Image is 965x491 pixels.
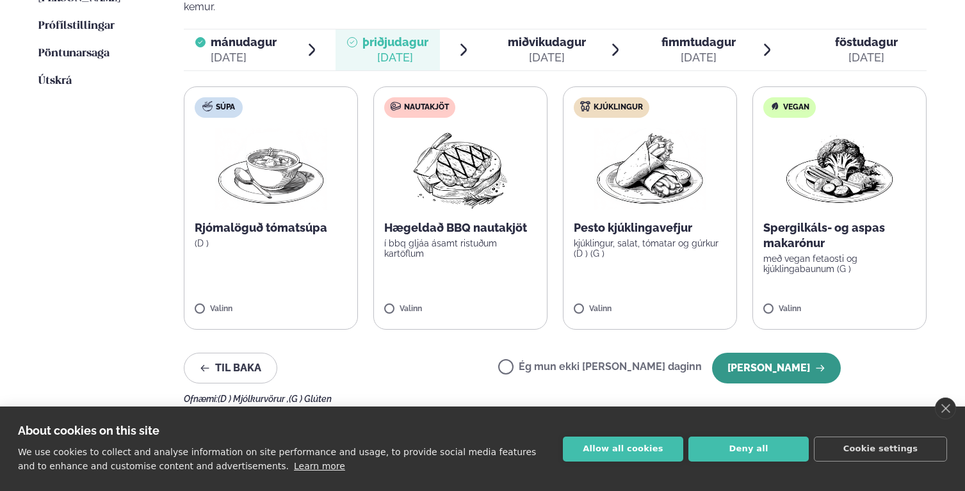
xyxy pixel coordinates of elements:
div: [DATE] [211,50,277,65]
button: Cookie settings [814,437,947,462]
div: [DATE] [508,50,586,65]
button: Til baka [184,353,277,383]
p: kjúklingur, salat, tómatar og gúrkur (D ) (G ) [574,238,726,259]
img: soup.svg [202,101,213,111]
img: beef.svg [391,101,401,111]
p: We use cookies to collect and analyse information on site performance and usage, to provide socia... [18,447,536,471]
strong: About cookies on this site [18,424,159,437]
span: miðvikudagur [508,35,586,49]
span: Pöntunarsaga [38,48,109,59]
a: Prófílstillingar [38,19,115,34]
p: í bbq gljáa ásamt ristuðum kartöflum [384,238,537,259]
span: Kjúklingur [594,102,643,113]
p: með vegan fetaosti og kjúklingabaunum (G ) [763,254,916,274]
p: Hægeldað BBQ nautakjöt [384,220,537,236]
span: fimmtudagur [661,35,736,49]
span: föstudagur [835,35,898,49]
span: (D ) Mjólkurvörur , [218,394,289,404]
div: Ofnæmi: [184,394,927,404]
p: (D ) [195,238,347,248]
span: Útskrá [38,76,72,86]
p: Pesto kjúklingavefjur [574,220,726,236]
p: Spergilkáls- og aspas makarónur [763,220,916,251]
img: Beef-Meat.png [404,128,517,210]
img: chicken.svg [580,101,590,111]
button: Deny all [688,437,809,462]
a: close [935,398,956,419]
button: Allow all cookies [563,437,683,462]
p: Rjómalöguð tómatsúpa [195,220,347,236]
img: Vegan.png [783,128,896,210]
div: [DATE] [661,50,736,65]
img: Soup.png [215,128,327,210]
span: þriðjudagur [362,35,428,49]
span: Nautakjöt [404,102,449,113]
div: [DATE] [362,50,428,65]
button: [PERSON_NAME] [712,353,841,383]
span: mánudagur [211,35,277,49]
img: Wraps.png [594,128,706,210]
span: Vegan [783,102,809,113]
a: Pöntunarsaga [38,46,109,61]
span: (G ) Glúten [289,394,332,404]
img: Vegan.svg [770,101,780,111]
a: Learn more [294,461,345,471]
div: [DATE] [835,50,898,65]
a: Útskrá [38,74,72,89]
span: Prófílstillingar [38,20,115,31]
span: Súpa [216,102,235,113]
